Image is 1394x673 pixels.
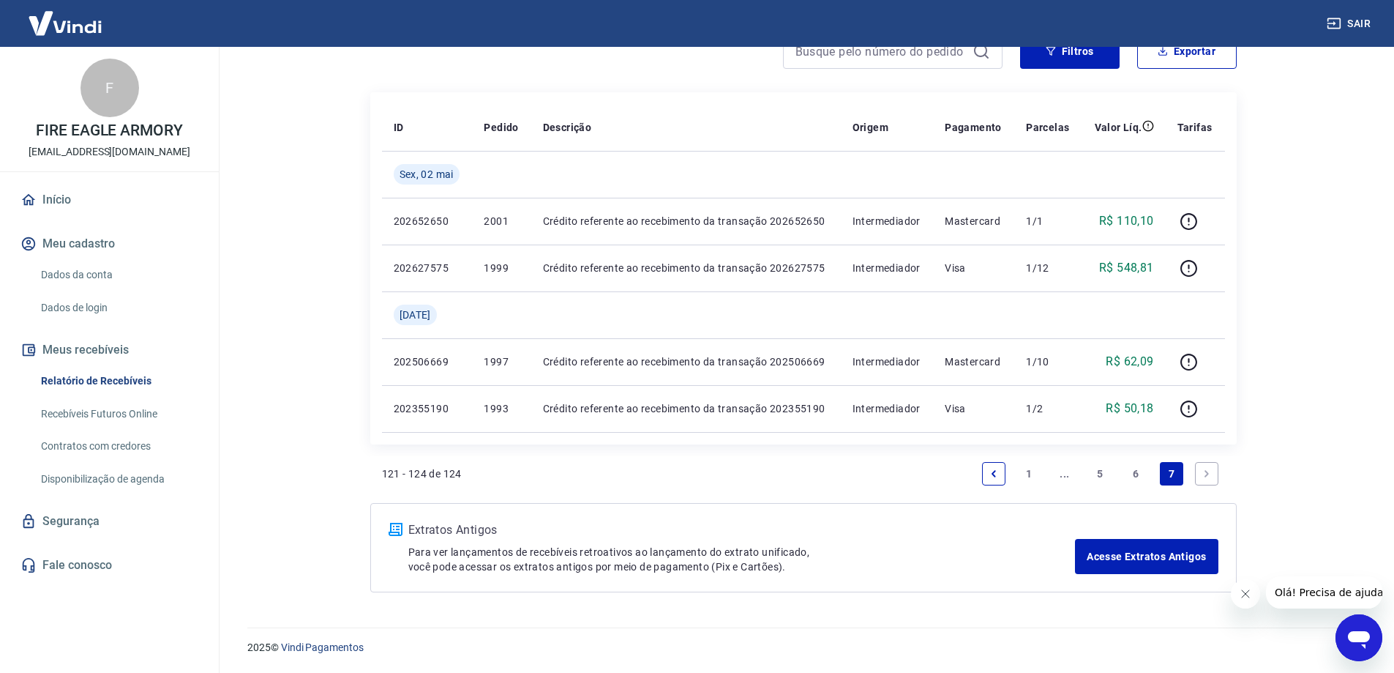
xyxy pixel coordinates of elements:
[1335,614,1382,661] iframe: Botão para abrir a janela de mensagens
[982,462,1005,486] a: Previous page
[852,214,922,228] p: Intermediador
[35,399,201,429] a: Recebíveis Futuros Online
[795,40,967,62] input: Busque pelo número do pedido
[394,214,461,228] p: 202652650
[35,260,201,290] a: Dados da conta
[394,354,461,369] p: 202506669
[1053,462,1076,486] a: Jump backward
[400,167,454,182] span: Sex, 02 mai
[1075,539,1218,574] a: Acesse Extratos Antigos
[484,401,519,416] p: 1993
[80,59,139,117] div: F
[1026,354,1070,369] p: 1/10
[1088,462,1112,486] a: Page 5
[29,144,190,160] p: [EMAIL_ADDRESS][DOMAIN_NAME]
[484,261,519,275] p: 1999
[945,354,1003,369] p: Mastercard
[945,120,1002,135] p: Pagamento
[18,1,113,45] img: Vindi
[484,214,519,228] p: 2001
[1160,462,1183,486] a: Page 7 is your current page
[543,401,829,416] p: Crédito referente ao recebimento da transação 202355190
[945,261,1003,275] p: Visa
[852,401,922,416] p: Intermediador
[18,184,201,216] a: Início
[1026,261,1070,275] p: 1/12
[382,466,462,481] p: 121 - 124 de 124
[18,549,201,581] a: Fale conosco
[1099,259,1154,277] p: R$ 548,81
[1137,34,1237,69] button: Exportar
[1026,120,1069,135] p: Parcelas
[945,214,1003,228] p: Mastercard
[976,456,1225,491] ul: Pagination
[35,293,201,323] a: Dados de login
[1099,212,1154,230] p: R$ 110,10
[1106,353,1153,371] p: R$ 62,09
[945,401,1003,416] p: Visa
[484,120,518,135] p: Pedido
[394,261,461,275] p: 202627575
[389,523,402,536] img: ícone
[1177,120,1213,135] p: Tarifas
[1020,34,1120,69] button: Filtros
[1124,462,1147,486] a: Page 6
[281,642,364,653] a: Vindi Pagamentos
[18,334,201,366] button: Meus recebíveis
[1266,576,1382,609] iframe: Mensagem da empresa
[1017,462,1041,486] a: Page 1
[543,261,829,275] p: Crédito referente ao recebimento da transação 202627575
[1231,579,1260,609] iframe: Fechar mensagem
[1324,10,1376,37] button: Sair
[1026,214,1070,228] p: 1/1
[35,366,201,396] a: Relatório de Recebíveis
[1026,401,1070,416] p: 1/2
[394,401,461,416] p: 202355190
[1106,400,1153,417] p: R$ 50,18
[484,354,519,369] p: 1997
[543,354,829,369] p: Crédito referente ao recebimento da transação 202506669
[1195,462,1218,486] a: Next page
[543,214,829,228] p: Crédito referente ao recebimento da transação 202652650
[18,228,201,260] button: Meu cadastro
[408,521,1076,539] p: Extratos Antigos
[394,120,404,135] p: ID
[35,464,201,494] a: Disponibilização de agenda
[543,120,592,135] p: Descrição
[852,261,922,275] p: Intermediador
[852,120,888,135] p: Origem
[18,505,201,538] a: Segurança
[408,545,1076,574] p: Para ver lançamentos de recebíveis retroativos ao lançamento do extrato unificado, você pode aces...
[852,354,922,369] p: Intermediador
[400,308,431,322] span: [DATE]
[36,123,183,138] p: FIRE EAGLE ARMORY
[247,640,1359,655] p: 2025 ©
[35,431,201,461] a: Contratos com credores
[9,10,123,22] span: Olá! Precisa de ajuda?
[1095,120,1142,135] p: Valor Líq.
